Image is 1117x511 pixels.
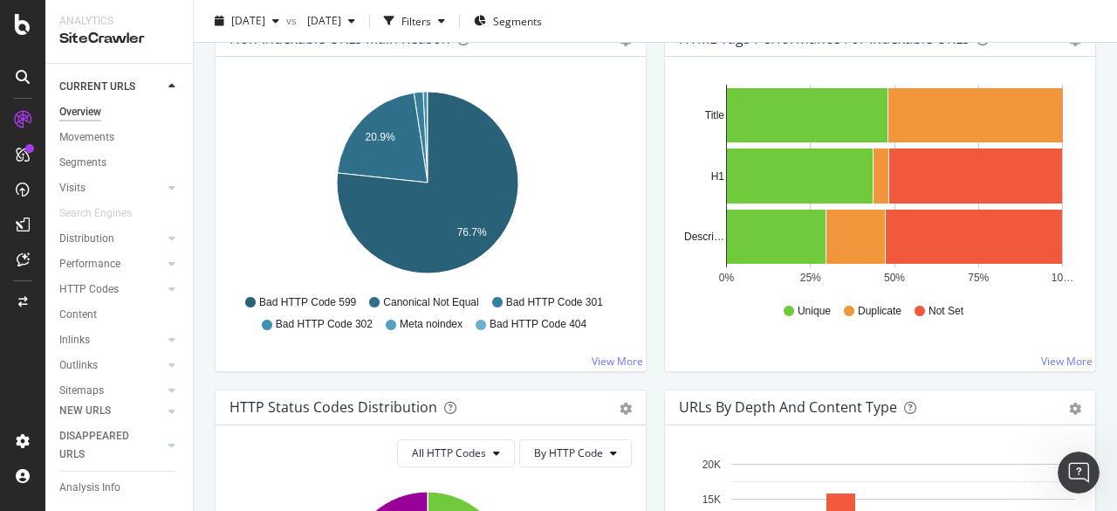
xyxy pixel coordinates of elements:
button: Segments [467,7,549,35]
button: By HTTP Code [519,439,632,467]
span: Segments [493,13,542,28]
a: Outlinks [59,356,163,375]
span: Unique [798,304,831,319]
a: Visits [59,179,163,197]
a: Segments [59,154,181,172]
span: vs [286,13,300,28]
div: SiteCrawler [59,29,179,49]
a: Analysis Info [59,479,181,497]
a: NEW URLS [59,402,163,420]
a: CURRENT URLS [59,78,163,96]
a: View More [1041,354,1093,369]
span: Bad HTTP Code 599 [259,295,356,310]
span: 2025 Aug. 11th [231,13,265,28]
div: URLs by Depth and Content Type [679,398,897,416]
div: Segments [59,154,106,172]
div: Movements [59,128,114,147]
span: Not Set [929,304,963,319]
text: 50% [884,272,905,284]
div: HTTP Status Codes Distribution [230,398,437,416]
div: Inlinks [59,331,90,349]
div: Search Engines [59,204,132,223]
text: 76.7% [457,225,487,238]
div: Visits [59,179,86,197]
div: Analysis Info [59,479,120,497]
div: HTTP Codes [59,280,119,299]
text: 15K [702,494,721,506]
a: Search Engines [59,204,149,223]
a: HTTP Codes [59,280,163,299]
a: View More [592,354,643,369]
span: Bad HTTP Code 302 [276,317,373,332]
div: Content [59,306,97,324]
svg: A chart. [679,85,1075,287]
a: Movements [59,128,181,147]
span: Duplicate [858,304,901,319]
span: All HTTP Codes [412,445,486,460]
div: Sitemaps [59,382,104,400]
text: 20.9% [366,131,395,143]
span: By HTTP Code [534,445,603,460]
button: All HTTP Codes [397,439,515,467]
text: 10… [1052,272,1073,284]
text: H1 [711,170,725,183]
a: DISAPPEARED URLS [59,427,163,464]
iframe: Intercom live chat [1058,452,1100,494]
div: Filters [401,13,431,28]
div: Outlinks [59,356,98,375]
span: Bad HTTP Code 301 [506,295,603,310]
span: Canonical Not Equal [383,295,478,310]
a: Overview [59,103,181,121]
div: Distribution [59,230,114,248]
div: gear [1069,403,1081,415]
a: Sitemaps [59,382,163,400]
span: 2025 Mar. 28th [300,13,341,28]
text: 0% [719,272,735,284]
text: 20K [702,459,721,471]
text: Title [705,109,725,121]
button: [DATE] [300,7,362,35]
text: Descri… [684,231,724,243]
text: 75% [968,272,989,284]
a: Inlinks [59,331,163,349]
div: DISAPPEARED URLS [59,427,147,464]
div: Analytics [59,14,179,29]
div: gear [620,403,632,415]
span: Meta noindex [400,317,463,332]
button: [DATE] [208,7,286,35]
div: Overview [59,103,101,121]
div: CURRENT URLS [59,78,135,96]
a: Performance [59,255,163,273]
a: Distribution [59,230,163,248]
div: Performance [59,255,120,273]
svg: A chart. [230,85,626,287]
div: NEW URLS [59,402,111,420]
text: 25% [800,272,821,284]
button: Filters [377,7,452,35]
a: Content [59,306,181,324]
span: Bad HTTP Code 404 [490,317,586,332]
